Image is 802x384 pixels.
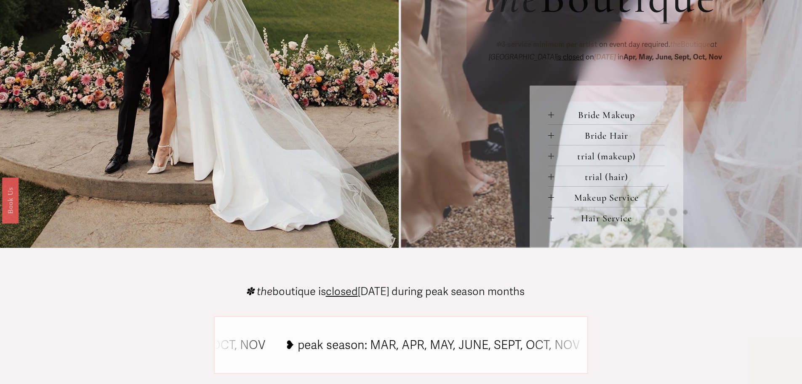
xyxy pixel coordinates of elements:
button: trial (hair) [548,166,665,186]
em: [DATE] [594,53,616,62]
span: is closed [556,53,584,62]
strong: Apr, May, June, Sept, Oct, Nov [623,53,722,62]
span: in [616,53,724,62]
span: closed [326,285,358,298]
em: the [670,40,681,49]
button: trial (makeup) [548,145,665,166]
span: Boutique [670,40,710,49]
button: Makeup Service [548,187,665,207]
em: ✽ the [245,285,272,298]
span: trial (makeup) [554,150,665,162]
span: trial (hair) [554,171,665,183]
span: Hair Service [554,212,665,224]
span: Bride Makeup [554,109,665,121]
strong: 3-service minimum per artist [501,40,597,49]
tspan: ❥ peak season: MAR, APR, MAY, JUNE, SEPT, OCT, NOV [285,338,580,353]
span: on event day required. [597,40,670,49]
button: Bride Makeup [548,104,665,124]
em: ✽ [496,40,501,49]
p: on [483,38,730,64]
p: boutique is [DATE] during peak season months [245,286,525,297]
span: Makeup Service [554,192,665,203]
a: Book Us [2,177,19,223]
button: Bride Hair [548,125,665,145]
span: Bride Hair [554,130,665,141]
button: Hair Service [548,207,665,228]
